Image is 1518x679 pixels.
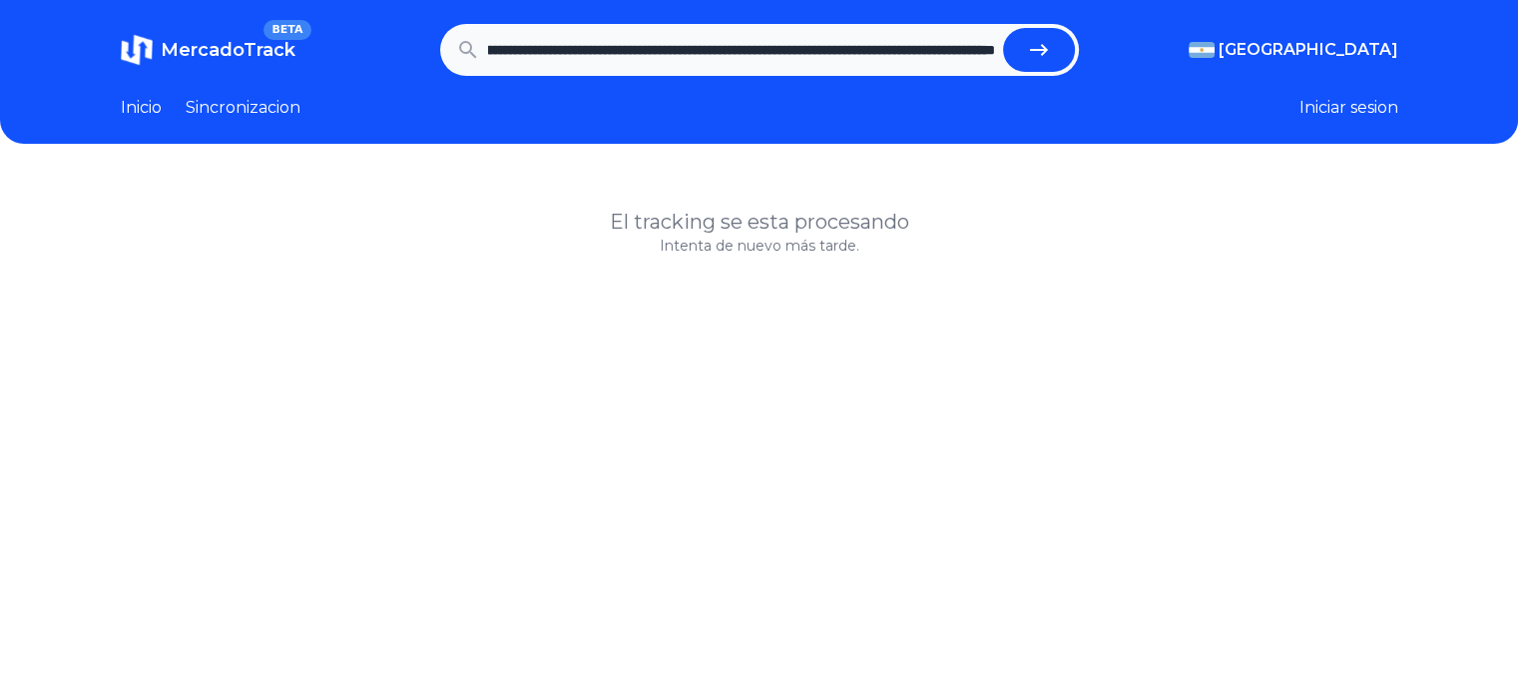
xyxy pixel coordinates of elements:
[121,96,162,120] a: Inicio
[1189,38,1398,62] button: [GEOGRAPHIC_DATA]
[161,39,295,61] span: MercadoTrack
[263,20,310,40] span: BETA
[1189,42,1215,58] img: Argentina
[1219,38,1398,62] span: [GEOGRAPHIC_DATA]
[121,34,153,66] img: MercadoTrack
[186,96,300,120] a: Sincronizacion
[121,236,1398,256] p: Intenta de nuevo más tarde.
[1299,96,1398,120] button: Iniciar sesion
[121,34,295,66] a: MercadoTrackBETA
[121,208,1398,236] h1: El tracking se esta procesando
